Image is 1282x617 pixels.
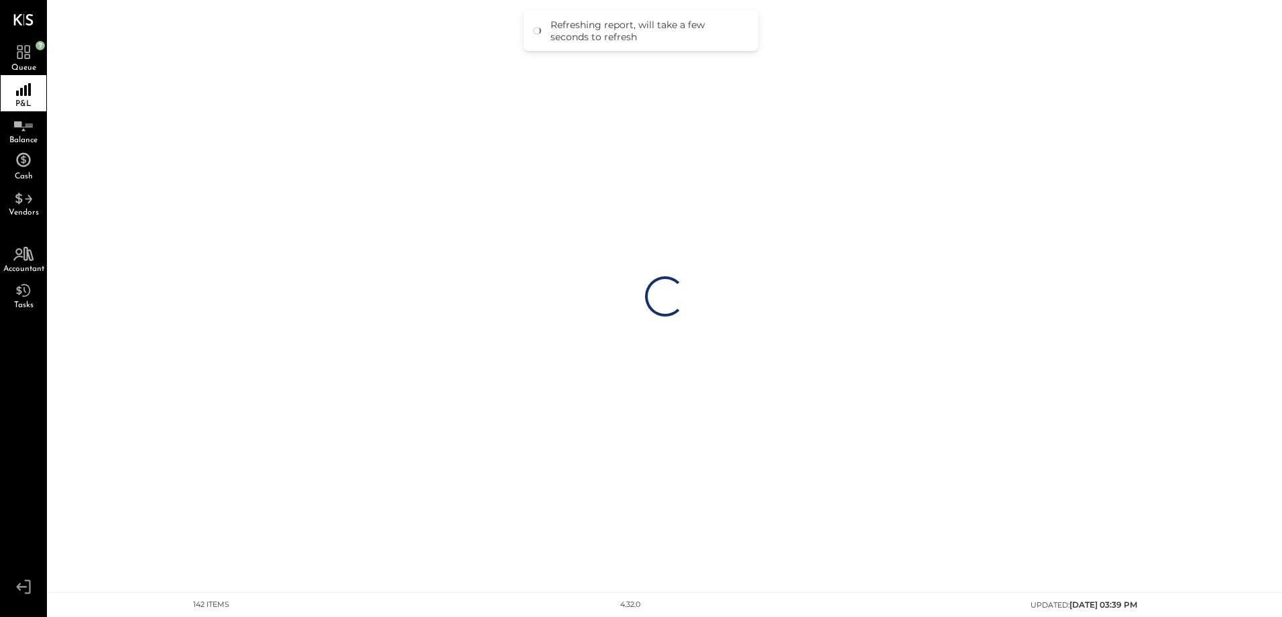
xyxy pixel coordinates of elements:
[1,184,46,220] a: Vendors
[193,600,229,610] div: 142 items
[550,19,745,43] div: Refreshing report, will take a few seconds to refresh
[3,265,44,273] span: Accountant
[1,276,46,313] a: Tasks
[15,172,33,180] span: Cash
[1,75,46,111] a: P&L
[1,148,46,184] a: Cash
[9,209,39,217] span: Vendors
[1,111,46,148] a: Balance
[11,64,36,72] span: Queue
[1031,599,1137,611] div: UPDATED:
[1069,600,1137,610] span: [DATE] 03:39 PM
[620,600,640,610] div: 4.32.0
[9,136,38,144] span: Balance
[1,39,46,75] a: Queue
[14,301,34,309] span: Tasks
[15,100,32,108] span: P&L
[1,240,46,276] a: Accountant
